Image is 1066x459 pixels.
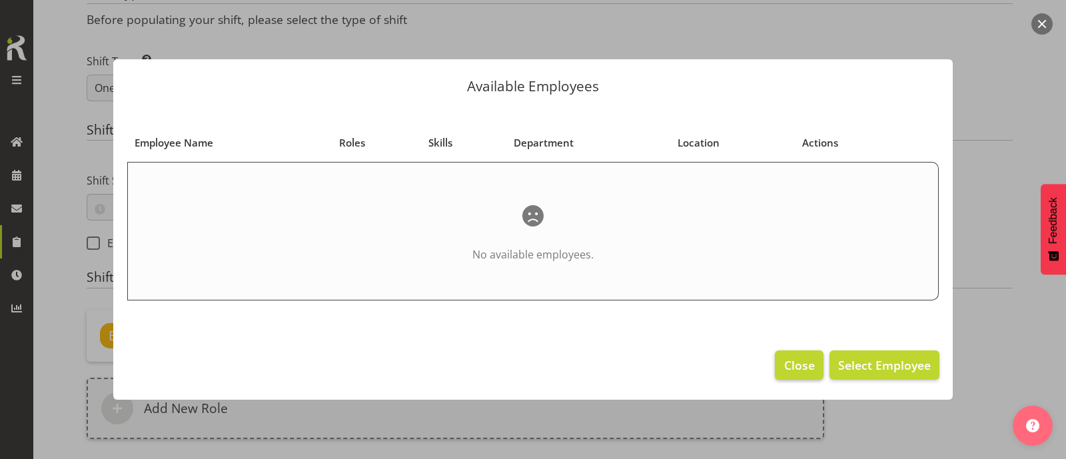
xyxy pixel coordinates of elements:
[168,246,898,262] p: No available employees.
[678,135,787,151] div: Location
[514,135,662,151] div: Department
[775,350,823,380] button: Close
[829,350,939,380] button: Select Employee
[1026,419,1039,432] img: help-xxl-2.png
[339,135,414,151] div: Roles
[784,356,815,374] span: Close
[127,79,939,93] p: Available Employees
[1041,184,1066,274] button: Feedback - Show survey
[802,135,898,151] div: Actions
[428,135,498,151] div: Skills
[838,357,931,373] span: Select Employee
[135,135,324,151] div: Employee Name
[1047,197,1059,244] span: Feedback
